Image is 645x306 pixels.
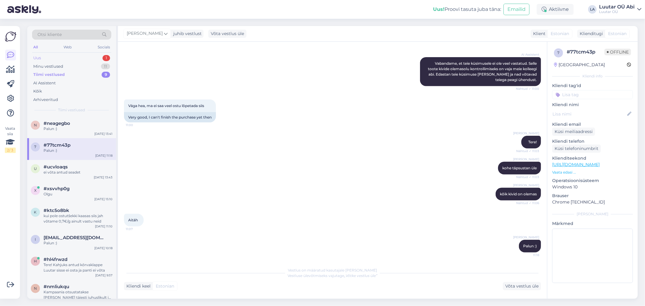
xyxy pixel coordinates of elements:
[516,253,539,257] span: 11:18
[5,31,16,42] img: Askly Logo
[44,235,106,240] span: Iriina570@gmail.com
[516,86,539,91] span: Nähtud ✓ 11:00
[523,244,537,248] span: Palun :)
[34,286,37,291] span: n
[126,123,148,127] span: 11:00
[552,220,633,227] p: Märkmed
[95,224,112,229] div: [DATE] 11:10
[33,80,56,86] div: AI Assistent
[33,63,63,70] div: Minu vestlused
[44,164,68,170] span: #ucvloaqs
[288,268,377,272] span: Vestlus on määratud kasutajale [PERSON_NAME]
[124,112,216,122] div: Very good, I can't finish the purchase yet then
[551,31,569,37] span: Estonian
[516,175,539,179] span: Nähtud ✓ 11:03
[531,31,546,37] div: Klient
[95,273,112,278] div: [DATE] 9:57
[528,140,537,144] span: Tere!
[516,52,539,57] span: AI Assistent
[44,262,112,273] div: Tere! Kahjuks antud kõrvaklappe Luutar sisse ei osta ja panti ei võta
[103,55,110,61] div: 1
[127,30,163,37] span: [PERSON_NAME]
[33,88,42,94] div: Kõik
[44,213,112,224] div: kui pole ostutšekki kaasas siis jah võtame 0,7€/g ainult vastu neid
[44,284,69,289] span: #nmliukqu
[63,43,73,51] div: Web
[599,5,641,14] a: Luutar OÜ AbiLuutar OÜ
[288,273,377,278] span: Vestluse ülevõtmiseks vajutage
[128,103,204,108] span: Väga hea, ma ei saa veel ostu lõpetada siis
[552,83,633,89] p: Kliendi tag'id
[433,6,445,12] b: Uus!
[95,153,112,158] div: [DATE] 11:18
[124,283,151,289] div: Kliendi keel
[33,97,58,103] div: Arhiveeritud
[44,148,112,153] div: Palun :)
[567,48,604,56] div: # 77tcm43p
[44,208,69,213] span: #ktc5o8bk
[44,126,112,132] div: Palun :)
[552,145,601,153] div: Küsi telefoninumbrit
[537,4,574,15] div: Aktiivne
[34,210,37,214] span: k
[552,121,633,128] p: Kliendi email
[101,63,110,70] div: 11
[35,237,36,242] span: I
[58,107,85,113] span: Tiimi vestlused
[516,149,539,153] span: Nähtud ✓ 11:03
[102,72,110,78] div: 9
[44,289,112,300] div: Kampaania otsustatakse [PERSON_NAME] täiesti juhuslikult ja kuupäeva ei planeerita. See otsus, et...
[552,155,633,161] p: Klienditeekond
[500,192,537,196] span: kõik kivid on olemas
[5,148,16,153] div: 2 / 3
[503,4,529,15] button: Emailid
[513,131,539,135] span: [PERSON_NAME]
[34,259,37,263] span: h
[44,142,70,148] span: #77tcm43p
[94,246,112,250] div: [DATE] 10:18
[552,199,633,205] p: Chrome [TECHNICAL_ID]
[513,183,539,187] span: [PERSON_NAME]
[33,72,65,78] div: Tiimi vestlused
[94,197,112,201] div: [DATE] 15:10
[34,188,37,193] span: x
[513,157,539,161] span: [PERSON_NAME]
[554,62,605,68] div: [GEOGRAPHIC_DATA]
[44,240,112,246] div: Palun :)
[44,191,112,197] div: Olgu
[604,49,631,55] span: Offline
[552,193,633,199] p: Brauser
[552,184,633,190] p: Windows 10
[171,31,202,37] div: juhib vestlust
[428,61,538,82] span: Vabandame, et teie küsimusele ei ole veel vastatud. Selle toote kivide olemasolu kontrollimiseks ...
[37,31,62,38] span: Otsi kliente
[552,162,600,167] a: [URL][DOMAIN_NAME]
[44,121,70,126] span: #neagegbo
[5,126,16,153] div: Vaata siia
[552,111,626,117] input: Lisa nimi
[552,90,633,99] input: Lisa tag
[44,170,112,175] div: ei võta antud seadet
[577,31,603,37] div: Klienditugi
[552,73,633,79] div: Kliendi info
[552,177,633,184] p: Operatsioonisüsteem
[344,273,377,278] i: „Võtke vestlus üle”
[33,55,41,61] div: Uus
[503,282,541,290] div: Võta vestlus üle
[94,175,112,180] div: [DATE] 13:43
[552,211,633,217] div: [PERSON_NAME]
[126,227,148,231] span: 11:07
[599,5,635,9] div: Luutar OÜ Abi
[34,166,37,171] span: u
[588,5,597,14] div: LA
[156,283,174,289] span: Estonian
[502,166,537,170] span: kohe täpsustan üle
[44,186,70,191] span: #xsvvhp0g
[558,50,560,55] span: 7
[32,43,39,51] div: All
[44,257,67,262] span: #hl4frwzd
[608,31,627,37] span: Estonian
[34,123,37,127] span: n
[516,201,539,205] span: Nähtud ✓ 11:06
[552,170,633,175] p: Vaata edasi ...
